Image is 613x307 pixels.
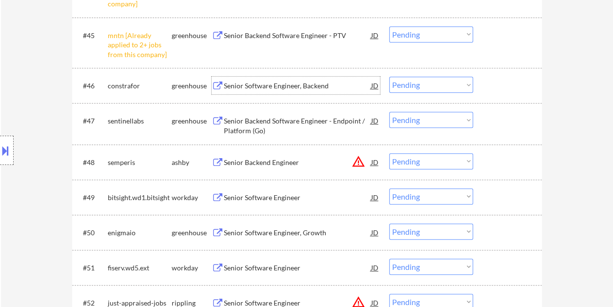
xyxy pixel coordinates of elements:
div: #51 [83,263,100,273]
div: JD [370,259,380,276]
div: #45 [83,31,100,41]
div: Senior Software Engineer, Backend [224,81,371,91]
div: JD [370,224,380,241]
div: Senior Software Engineer, Growth [224,228,371,238]
div: Senior Software Engineer [224,263,371,273]
div: greenhouse [172,81,212,91]
div: JD [370,153,380,171]
div: JD [370,26,380,44]
div: JD [370,77,380,94]
div: workday [172,193,212,203]
button: warning_amber [352,155,365,168]
div: JD [370,112,380,129]
div: Senior Backend Software Engineer - PTV [224,31,371,41]
div: greenhouse [172,31,212,41]
div: Senior Software Engineer [224,193,371,203]
div: Senior Backend Software Engineer - Endpoint / Platform (Go) [224,116,371,135]
div: greenhouse [172,228,212,238]
div: JD [370,188,380,206]
div: fiserv.wd5.ext [108,263,172,273]
div: workday [172,263,212,273]
div: mntn [Already applied to 2+ jobs from this company] [108,31,172,60]
div: ashby [172,158,212,167]
div: Senior Backend Engineer [224,158,371,167]
div: greenhouse [172,116,212,126]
